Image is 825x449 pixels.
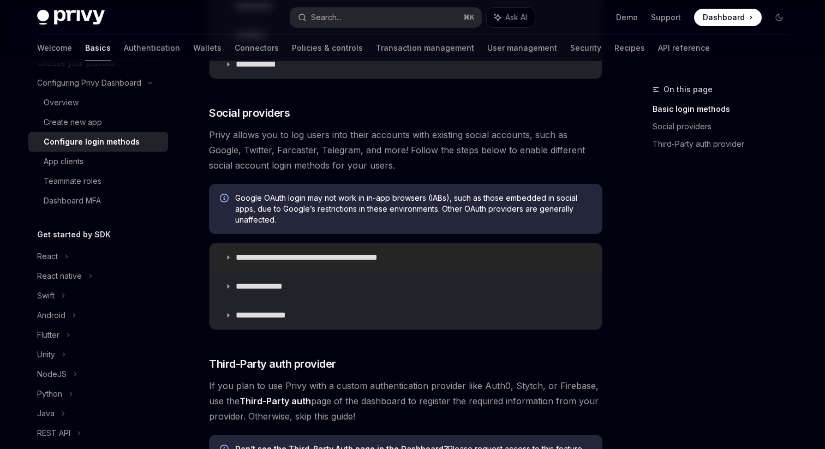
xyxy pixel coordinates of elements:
a: Basics [85,35,111,61]
a: API reference [658,35,710,61]
div: Create new app [44,116,102,129]
img: dark logo [37,10,105,25]
a: Demo [616,12,638,23]
div: Teammate roles [44,175,101,188]
div: App clients [44,155,83,168]
span: On this page [663,83,713,96]
div: Java [37,407,55,420]
a: Dashboard MFA [28,191,168,211]
div: Search... [311,11,342,24]
span: Privy allows you to log users into their accounts with existing social accounts, such as Google, ... [209,127,602,173]
div: Unity [37,348,55,361]
svg: Info [220,194,231,205]
a: Basic login methods [653,100,797,118]
a: Welcome [37,35,72,61]
span: Third-Party auth provider [209,356,336,372]
a: User management [487,35,557,61]
div: React native [37,270,82,283]
span: ⌘ K [463,13,475,22]
div: Flutter [37,328,59,342]
div: React [37,250,58,263]
a: Recipes [614,35,645,61]
div: REST API [37,427,70,440]
div: Configure login methods [44,135,140,148]
span: If you plan to use Privy with a custom authentication provider like Auth0, Stytch, or Firebase, u... [209,378,602,424]
a: Support [651,12,681,23]
a: Wallets [193,35,222,61]
div: Swift [37,289,55,302]
a: Policies & controls [292,35,363,61]
button: Ask AI [487,8,535,27]
a: Teammate roles [28,171,168,191]
div: Python [37,387,62,400]
span: Ask AI [505,12,527,23]
span: Google OAuth login may not work in in-app browsers (IABs), such as those embedded in social apps,... [235,193,591,225]
strong: Third-Party auth [240,396,311,406]
a: Third-Party auth provider [653,135,797,153]
div: Dashboard MFA [44,194,101,207]
h5: Get started by SDK [37,228,111,241]
a: Security [570,35,601,61]
a: Social providers [653,118,797,135]
span: Social providers [209,105,290,121]
a: Create new app [28,112,168,132]
span: Dashboard [703,12,745,23]
a: Dashboard [694,9,762,26]
div: NodeJS [37,368,67,381]
div: Configuring Privy Dashboard [37,76,141,89]
button: Toggle dark mode [770,9,788,26]
a: Authentication [124,35,180,61]
a: Transaction management [376,35,474,61]
div: Overview [44,96,79,109]
a: Connectors [235,35,279,61]
div: Android [37,309,65,322]
a: Configure login methods [28,132,168,152]
a: Overview [28,93,168,112]
a: App clients [28,152,168,171]
button: Search...⌘K [290,8,481,27]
